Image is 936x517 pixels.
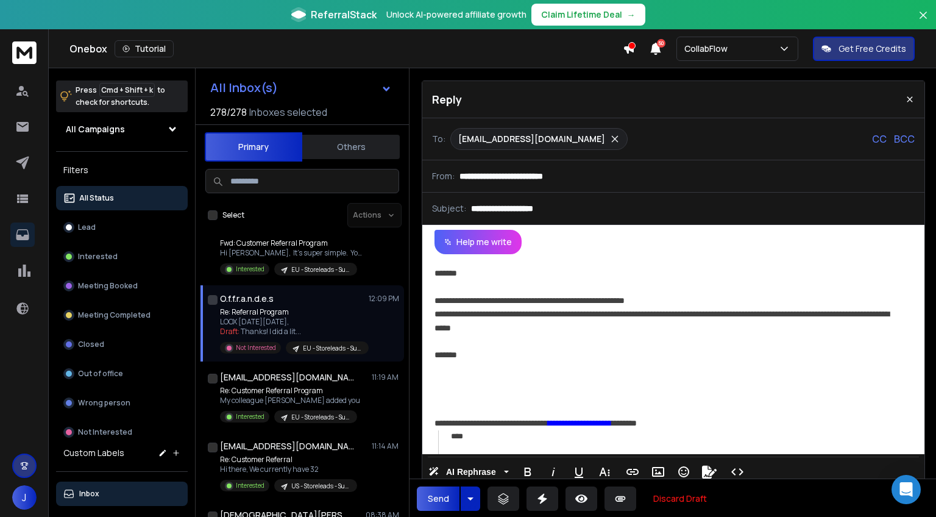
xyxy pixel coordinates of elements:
[210,82,278,94] h1: All Inbox(s)
[372,441,399,451] p: 11:14 AM
[12,485,37,510] button: J
[78,369,123,379] p: Out of office
[249,105,327,119] h3: Inboxes selected
[386,9,526,21] p: Unlock AI-powered affiliate growth
[291,265,350,274] p: EU - Storeleads - Support emails - CollabCenter
[69,40,623,57] div: Onebox
[567,460,590,484] button: Underline (⌘U)
[63,447,124,459] h3: Custom Labels
[894,132,915,146] p: BCC
[220,465,357,474] p: Hi there, We currently have 32
[643,487,717,511] button: Discard Draft
[621,460,644,484] button: Insert Link (⌘K)
[302,134,400,160] button: Others
[56,274,188,298] button: Meeting Booked
[220,371,354,383] h1: [EMAIL_ADDRESS][DOMAIN_NAME]
[56,332,188,357] button: Closed
[79,489,99,499] p: Inbox
[220,455,357,465] p: Re: Customer Referral
[76,84,165,109] p: Press to check for shortcuts.
[56,162,188,179] h3: Filters
[56,215,188,240] button: Lead
[417,487,459,511] button: Send
[220,440,354,452] h1: [EMAIL_ADDRESS][DOMAIN_NAME]
[236,265,264,274] p: Interested
[205,132,302,162] button: Primary
[79,193,114,203] p: All Status
[372,373,399,382] p: 11:19 AM
[369,294,399,304] p: 12:09 PM
[458,133,605,145] p: [EMAIL_ADDRESS][DOMAIN_NAME]
[200,76,402,100] button: All Inbox(s)
[56,482,188,506] button: Inbox
[311,7,377,22] span: ReferralStack
[56,303,188,327] button: Meeting Completed
[432,170,455,182] p: From:
[56,244,188,269] button: Interested
[892,475,921,504] div: Open Intercom Messenger
[236,343,276,352] p: Not Interested
[291,413,350,422] p: EU - Storeleads - Support emails - CollabCenter
[115,40,174,57] button: Tutorial
[220,396,360,405] p: My colleague [PERSON_NAME] added you
[236,481,264,490] p: Interested
[241,326,301,337] span: Thanks! I did a lit ...
[78,223,96,232] p: Lead
[531,4,645,26] button: Claim Lifetime Deal→
[56,186,188,210] button: All Status
[872,132,887,146] p: CC
[684,43,732,55] p: CollabFlow
[838,43,906,55] p: Get Free Credits
[698,460,721,484] button: Signature
[78,310,151,320] p: Meeting Completed
[647,460,670,484] button: Insert Image (⌘P)
[542,460,565,484] button: Italic (⌘I)
[78,340,104,349] p: Closed
[726,460,749,484] button: Code View
[593,460,616,484] button: More Text
[78,252,118,262] p: Interested
[303,344,361,353] p: EU - Storeleads - Support emails - CollabCenter
[78,427,132,437] p: Not Interested
[672,460,695,484] button: Emoticons
[432,133,445,145] p: To:
[915,7,931,37] button: Close banner
[627,9,636,21] span: →
[56,117,188,141] button: All Campaigns
[236,412,264,421] p: Interested
[210,105,247,119] span: 278 / 278
[220,307,366,317] p: Re: Referral Program
[657,39,665,48] span: 50
[99,83,155,97] span: Cmd + Shift + k
[220,326,239,337] span: Draft:
[66,123,125,135] h1: All Campaigns
[432,202,466,215] p: Subject:
[78,281,138,291] p: Meeting Booked
[291,482,350,491] p: US - Storeleads - Support emails - CollabCenter
[813,37,915,61] button: Get Free Credits
[444,467,498,477] span: AI Rephrase
[56,420,188,444] button: Not Interested
[78,398,130,408] p: Wrong person
[220,248,366,258] p: Hi [PERSON_NAME], It’s super simple. You just
[220,293,274,305] h1: O.f.f.r.a.n.d.e.s
[56,362,188,386] button: Out of office
[220,317,366,327] p: LOOX [DATE][DATE],
[516,460,539,484] button: Bold (⌘B)
[222,210,244,220] label: Select
[56,391,188,415] button: Wrong person
[426,460,511,484] button: AI Rephrase
[220,238,366,248] p: Fwd: Customer Referral Program
[434,230,522,254] button: Help me write
[432,91,462,108] p: Reply
[220,386,360,396] p: Re: Customer Referral Program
